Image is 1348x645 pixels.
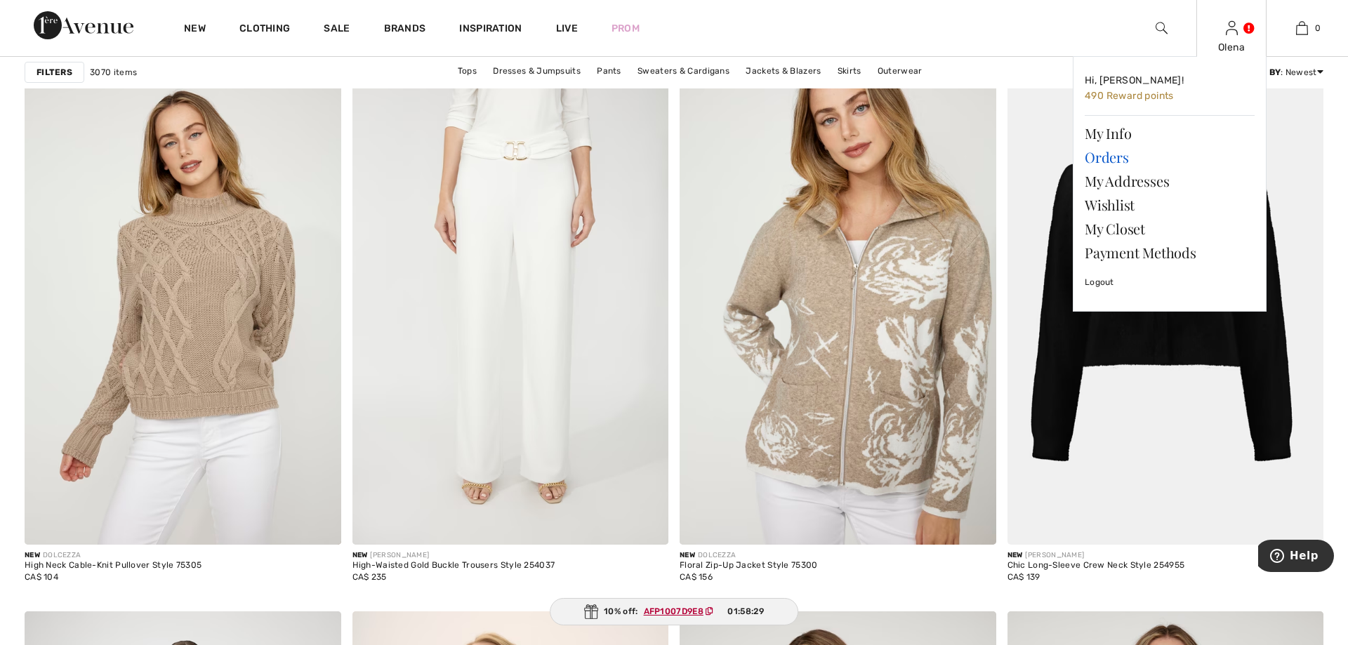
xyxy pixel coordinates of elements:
span: 0 [1315,22,1321,34]
a: My Closet [1085,217,1255,241]
a: Logout [1085,265,1255,300]
a: Pants [590,62,628,80]
span: CA$ 139 [1007,572,1040,582]
div: Olena [1197,40,1266,55]
span: CA$ 235 [352,572,387,582]
a: 0 [1267,20,1336,36]
a: Brands [384,22,426,37]
img: My Bag [1296,20,1308,36]
img: My Info [1226,20,1238,36]
div: Floral Zip-Up Jacket Style 75300 [680,561,818,571]
a: My Info [1085,121,1255,145]
span: 01:58:29 [727,605,763,618]
img: High Neck Cable-Knit Pullover Style 75305. Taupe [25,71,341,545]
a: Dresses & Jumpsuits [486,62,588,80]
ins: AFP1007D9E8 [644,606,703,616]
span: Inspiration [459,22,522,37]
div: Chic Long-Sleeve Crew Neck Style 254955 [1007,561,1185,571]
img: Gift.svg [584,604,598,619]
a: Skirts [831,62,868,80]
img: 1ère Avenue [34,11,133,39]
a: Outerwear [871,62,930,80]
div: DOLCEZZA [680,550,818,561]
a: Sweaters & Cardigans [630,62,736,80]
span: CA$ 104 [25,572,58,582]
iframe: Opens a widget where you can find more information [1258,540,1334,575]
a: Tops [451,62,484,80]
img: High-Waisted Gold Buckle Trousers Style 254037. Ivory [352,71,669,545]
a: Payment Methods [1085,241,1255,265]
a: Hi, [PERSON_NAME]! 490 Reward points [1085,68,1255,109]
span: 3070 items [90,66,137,79]
div: DOLCEZZA [25,550,201,561]
a: New [184,22,206,37]
span: New [352,551,368,559]
a: Wishlist [1085,193,1255,217]
img: Chic Long-Sleeve Crew Neck Style 254955. Black [1007,71,1324,545]
img: search the website [1156,20,1168,36]
div: High Neck Cable-Knit Pullover Style 75305 [25,561,201,571]
a: My Addresses [1085,169,1255,193]
span: New [1007,551,1023,559]
div: 10% off: [550,598,798,625]
img: Floral Zip-Up Jacket Style 75300. Oatmeal [680,71,996,545]
span: New [680,551,695,559]
a: Orders [1085,145,1255,169]
span: 490 Reward points [1085,90,1174,102]
a: Clothing [239,22,290,37]
a: Jackets & Blazers [739,62,828,80]
a: Live [556,21,578,36]
div: High-Waisted Gold Buckle Trousers Style 254037 [352,561,555,571]
div: : Newest [1243,66,1323,79]
strong: Filters [37,66,72,79]
span: Hi, [PERSON_NAME]! [1085,74,1184,86]
span: CA$ 156 [680,572,713,582]
div: [PERSON_NAME] [352,550,555,561]
a: Sign In [1226,21,1238,34]
a: Sale [324,22,350,37]
span: New [25,551,40,559]
a: Prom [612,21,640,36]
div: [PERSON_NAME] [1007,550,1185,561]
